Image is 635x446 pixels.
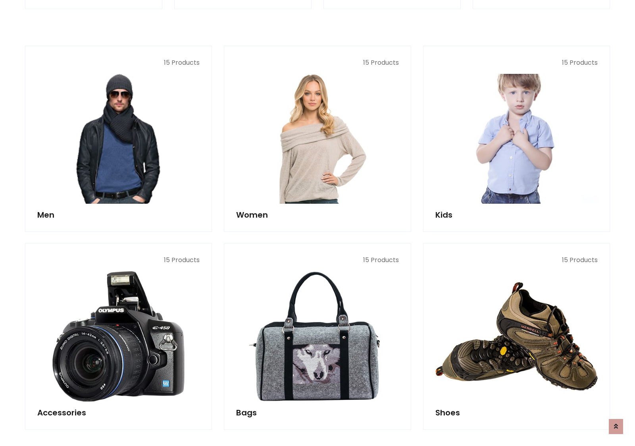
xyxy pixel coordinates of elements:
[435,210,598,220] h5: Kids
[37,255,200,265] p: 15 Products
[37,408,200,417] h5: Accessories
[435,255,598,265] p: 15 Products
[37,210,200,220] h5: Men
[435,58,598,68] p: 15 Products
[236,210,398,220] h5: Women
[236,408,398,417] h5: Bags
[37,58,200,68] p: 15 Products
[435,408,598,417] h5: Shoes
[236,58,398,68] p: 15 Products
[236,255,398,265] p: 15 Products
